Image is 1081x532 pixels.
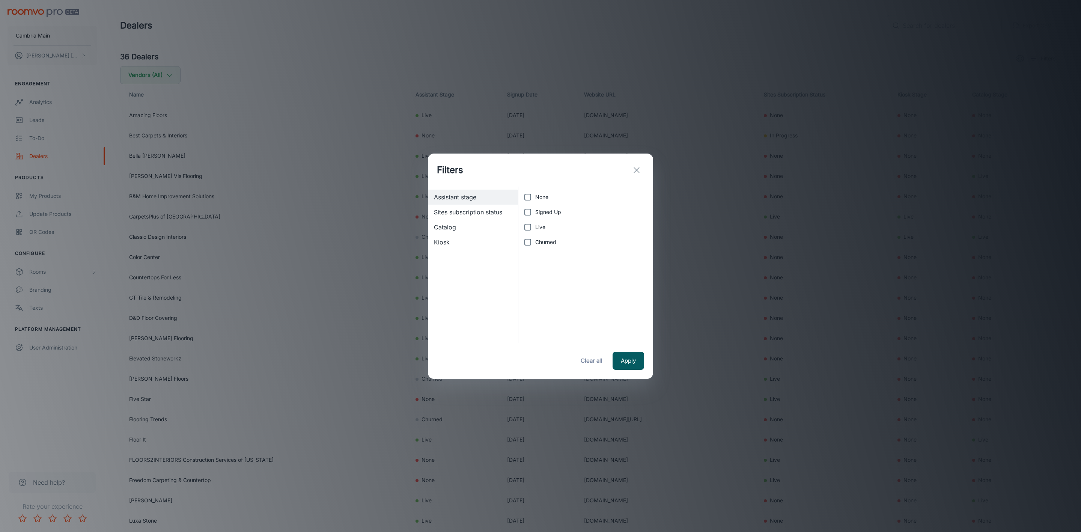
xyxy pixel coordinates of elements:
[629,163,644,178] button: exit
[437,163,463,177] h1: Filters
[428,190,518,205] div: Assistant stage
[428,220,518,235] div: Catalog
[577,352,607,370] button: Clear all
[428,205,518,220] div: Sites subscription status
[535,223,545,231] span: Live
[613,352,644,370] button: Apply
[434,208,512,217] span: Sites subscription status
[434,223,512,232] span: Catalog
[428,235,518,250] div: Kiosk
[434,238,512,247] span: Kiosk
[535,238,556,246] span: Churned
[535,193,548,201] span: None
[535,208,561,216] span: Signed Up
[434,193,512,202] span: Assistant stage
